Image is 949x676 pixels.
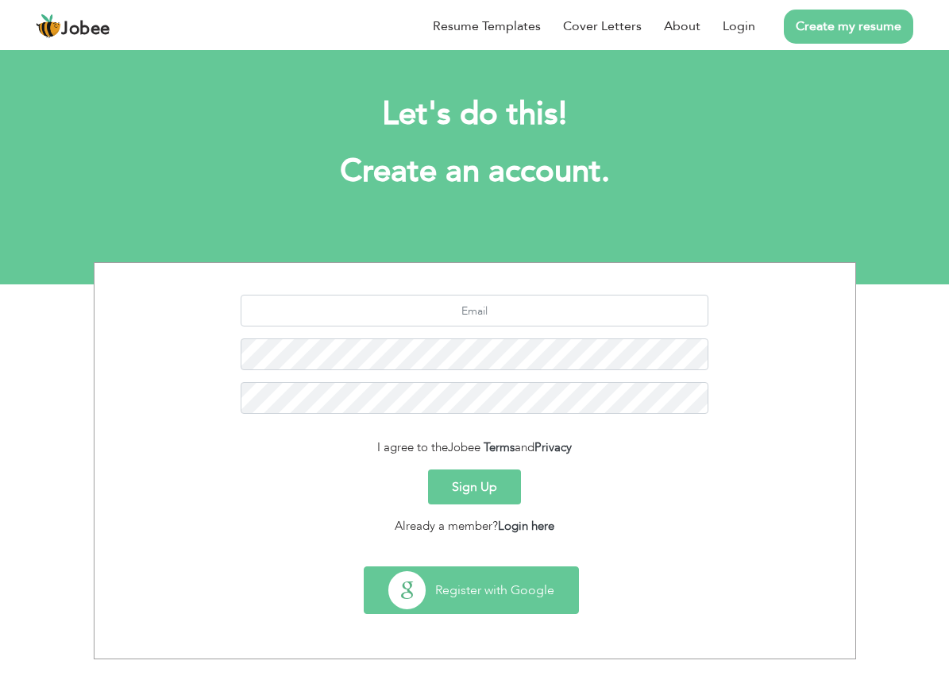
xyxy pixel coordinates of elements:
[484,439,515,455] a: Terms
[61,21,110,38] span: Jobee
[433,17,541,36] a: Resume Templates
[534,439,572,455] a: Privacy
[365,567,578,613] button: Register with Google
[664,17,700,36] a: About
[723,17,755,36] a: Login
[36,14,61,39] img: jobee.io
[428,469,521,504] button: Sign Up
[210,94,740,135] h2: Let's do this!
[106,517,843,535] div: Already a member?
[498,518,554,534] a: Login here
[106,438,843,457] div: I agree to the and
[241,295,708,326] input: Email
[563,17,642,36] a: Cover Letters
[36,14,110,39] a: Jobee
[784,10,913,44] a: Create my resume
[210,151,740,192] h1: Create an account.
[448,439,480,455] span: Jobee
